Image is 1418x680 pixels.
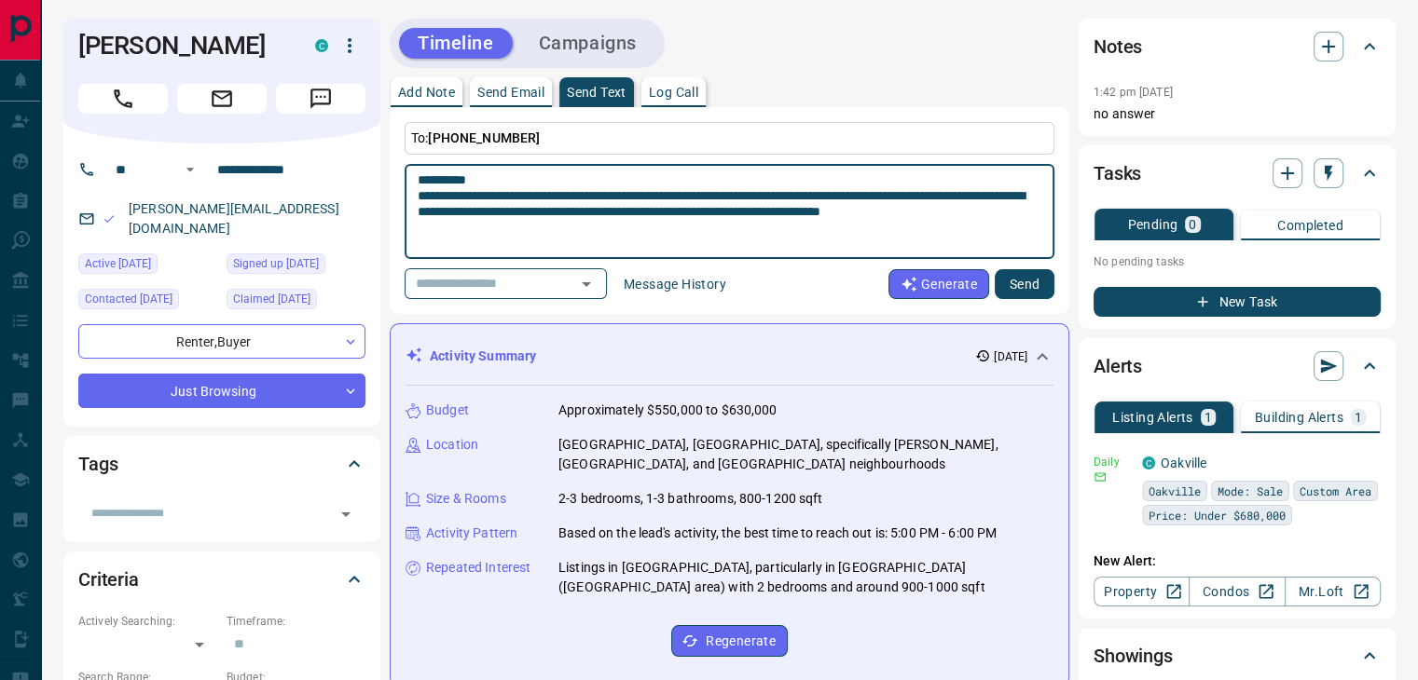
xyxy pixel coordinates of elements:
div: Just Browsing [78,374,365,408]
p: Approximately $550,000 to $630,000 [558,401,777,420]
div: Criteria [78,557,365,602]
span: Email [177,84,267,114]
span: Call [78,84,168,114]
h2: Tasks [1094,158,1141,188]
span: Active [DATE] [85,254,151,273]
div: condos.ca [315,39,328,52]
p: Completed [1277,219,1343,232]
h2: Tags [78,449,117,479]
p: Send Text [567,86,626,99]
span: [PHONE_NUMBER] [428,130,540,145]
p: 0 [1189,218,1196,231]
p: To: [405,122,1054,155]
a: [PERSON_NAME][EMAIL_ADDRESS][DOMAIN_NAME] [129,201,339,236]
p: Building Alerts [1255,411,1343,424]
p: 1:42 pm [DATE] [1094,86,1173,99]
button: Open [573,271,599,297]
div: Thu Sep 11 2025 [78,289,217,315]
div: Renter , Buyer [78,324,365,359]
p: [DATE] [994,348,1027,365]
p: [GEOGRAPHIC_DATA], [GEOGRAPHIC_DATA], specifically [PERSON_NAME], [GEOGRAPHIC_DATA], and [GEOGRAP... [558,435,1053,474]
h2: Alerts [1094,351,1142,381]
div: condos.ca [1142,456,1155,469]
p: Daily [1094,454,1131,470]
button: Open [179,158,201,181]
div: Tasks [1094,151,1381,196]
h1: [PERSON_NAME] [78,31,287,61]
p: Budget [426,401,469,420]
p: Listing Alerts [1112,411,1193,424]
h2: Notes [1094,32,1142,61]
button: Send [995,269,1054,299]
p: Activity Summary [430,347,536,366]
p: 2-3 bedrooms, 1-3 bathrooms, 800-1200 sqft [558,489,823,509]
span: Custom Area [1300,482,1371,500]
div: Tue Sep 09 2025 [78,253,217,279]
p: Based on the lead's activity, the best time to reach out is: 5:00 PM - 6:00 PM [558,524,997,543]
p: Send Email [477,86,544,99]
p: Actively Searching: [78,613,217,630]
p: Size & Rooms [426,489,506,509]
span: Mode: Sale [1218,482,1283,500]
p: Pending [1127,218,1177,231]
div: Showings [1094,633,1381,678]
button: Generate [888,269,989,299]
h2: Showings [1094,641,1173,671]
p: Listings in [GEOGRAPHIC_DATA], particularly in [GEOGRAPHIC_DATA] ([GEOGRAPHIC_DATA] area) with 2 ... [558,558,1053,597]
p: Add Note [398,86,455,99]
div: Activity Summary[DATE] [406,339,1053,374]
a: Property [1094,577,1190,606]
button: Message History [613,269,737,299]
p: no answer [1094,104,1381,124]
button: Timeline [399,28,513,59]
h2: Criteria [78,564,139,594]
p: 1 [1205,411,1212,424]
span: Oakville [1149,482,1201,500]
button: Open [333,501,359,527]
a: Condos [1189,577,1285,606]
span: Message [276,84,365,114]
p: Location [426,435,478,455]
div: Mon May 11 2020 [227,253,365,279]
p: Activity Pattern [426,524,517,543]
div: Thu Sep 11 2025 [227,289,365,315]
p: No pending tasks [1094,248,1381,276]
p: Log Call [649,86,698,99]
button: Campaigns [520,28,655,59]
div: Alerts [1094,344,1381,388]
button: Regenerate [671,625,788,657]
p: New Alert: [1094,551,1381,571]
p: Repeated Interest [426,558,530,578]
a: Mr.Loft [1285,577,1381,606]
button: New Task [1094,287,1381,317]
p: 1 [1355,411,1362,424]
p: Timeframe: [227,613,365,630]
span: Signed up [DATE] [233,254,319,273]
span: Contacted [DATE] [85,290,172,308]
span: Price: Under $680,000 [1149,506,1286,524]
a: Oakville [1161,456,1206,470]
svg: Email [1094,470,1107,483]
svg: Email Valid [103,212,116,225]
span: Claimed [DATE] [233,290,310,308]
div: Tags [78,442,365,486]
div: Notes [1094,24,1381,69]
